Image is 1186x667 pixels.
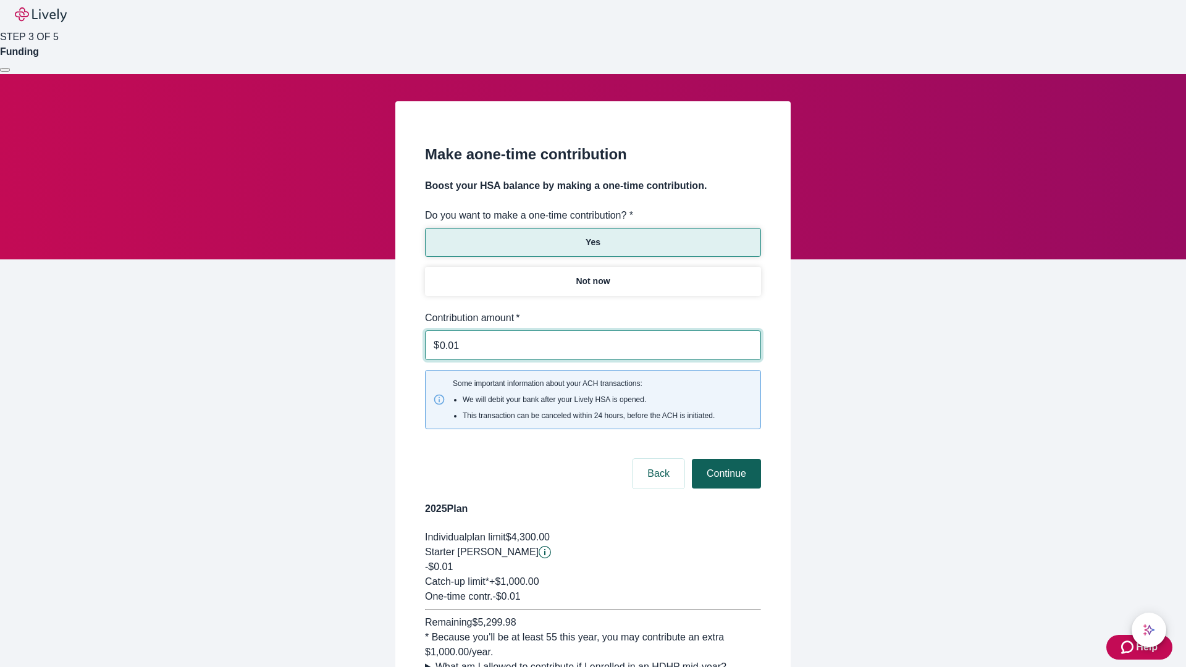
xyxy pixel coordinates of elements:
[586,236,600,249] p: Yes
[463,394,715,405] li: We will debit your bank after your Lively HSA is opened.
[1121,640,1136,655] svg: Zendesk support icon
[425,532,506,542] span: Individual plan limit
[425,208,633,223] label: Do you want to make a one-time contribution? *
[489,576,539,587] span: + $1,000.00
[425,547,539,557] span: Starter [PERSON_NAME]
[692,459,761,489] button: Continue
[425,630,761,660] div: * Because you'll be at least 55 this year, you may contribute an extra $1,000.00 /year.
[472,617,516,627] span: $5,299.98
[425,561,453,572] span: -$0.01
[425,178,761,193] h4: Boost your HSA balance by making a one-time contribution.
[440,333,761,358] input: $0.00
[492,591,520,602] span: - $0.01
[463,410,715,421] li: This transaction can be canceled within 24 hours, before the ACH is initiated.
[425,591,492,602] span: One-time contr.
[425,228,761,257] button: Yes
[425,617,472,627] span: Remaining
[425,267,761,296] button: Not now
[1106,635,1172,660] button: Zendesk support iconHelp
[425,501,761,516] h4: 2025 Plan
[576,275,610,288] p: Not now
[453,378,715,421] span: Some important information about your ACH transactions:
[1136,640,1158,655] span: Help
[539,546,551,558] svg: Starter penny details
[434,338,439,353] p: $
[1143,624,1155,636] svg: Lively AI Assistant
[1132,613,1166,647] button: chat
[506,532,550,542] span: $4,300.00
[425,143,761,166] h2: Make a one-time contribution
[425,576,489,587] span: Catch-up limit*
[539,546,551,558] button: Lively will contribute $0.01 to establish your account
[633,459,684,489] button: Back
[425,311,520,325] label: Contribution amount
[15,7,67,22] img: Lively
